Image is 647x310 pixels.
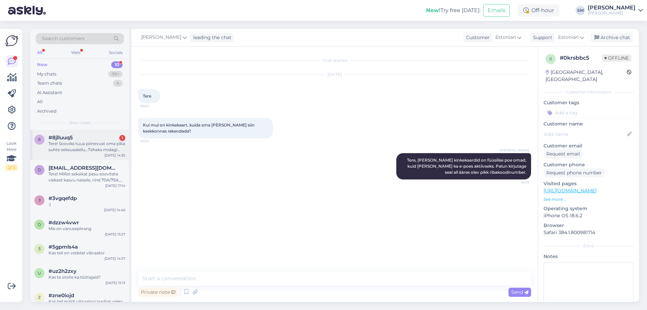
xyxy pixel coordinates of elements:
span: #dzzw4vwr [49,220,79,226]
button: Emails [483,4,510,17]
div: Try free [DATE]: [426,6,481,15]
div: Off-hour [518,4,559,17]
div: Tere! Sooviks tuua põnevust oma pika suhte seksuaalellu…Tahaks midagi millega seksi veel rohkem p... [49,141,125,153]
span: Kui mul on kinkekaart, kuida sma [PERSON_NAME] siin keskkonnas rakendada? [143,122,255,134]
span: Offline [602,54,631,62]
input: Add a tag [544,108,634,118]
span: #5gpmls4a [49,244,78,250]
span: [PERSON_NAME] [500,148,529,153]
p: Operating system [544,205,634,212]
div: Socials [107,48,124,57]
p: Visited pages [544,180,634,187]
div: Archived [37,108,57,115]
div: 10 [111,61,123,68]
div: AI Assistant [37,89,62,96]
div: All [37,98,43,105]
div: [DATE] 15:27 [105,232,125,237]
div: [DATE] 14:57 [104,256,125,261]
div: New [37,61,48,68]
div: Request email [544,149,583,159]
div: 99+ [108,71,123,78]
span: 3 [38,198,41,203]
span: Tere [143,93,151,98]
span: Estonian [558,34,579,41]
span: diannaojala@gmail.com [49,165,119,171]
div: Kas teil on vedelat vibraator [49,250,125,256]
p: Customer email [544,142,634,149]
div: Chat started [138,57,531,63]
span: #zne0iojd [49,292,74,299]
span: New chats [69,120,91,126]
div: SM [576,6,585,15]
b: New! [426,7,440,13]
div: Kas te otsite ka töötajaid? [49,274,125,280]
div: My chats [37,71,56,78]
div: [DATE] [138,72,531,78]
div: Customer information [544,89,634,95]
div: Support [530,34,552,41]
div: :) [49,201,125,207]
span: Search customers [42,35,85,42]
p: Safari 384.1.800981714 [544,229,634,236]
span: [PERSON_NAME] [141,34,181,41]
span: 0 [549,56,552,61]
span: z [38,295,41,300]
span: #3vgqefdp [49,195,77,201]
div: [PERSON_NAME] [588,5,636,10]
div: All [36,48,43,57]
span: Estonian [495,34,516,41]
span: 18:00 [140,139,165,144]
span: #uz2h2zxy [49,268,76,274]
span: d [38,222,41,227]
div: Look Here [5,140,18,171]
p: Browser [544,222,634,229]
p: See more ... [544,196,634,202]
a: [URL][DOMAIN_NAME] [544,188,596,194]
div: Web [70,48,82,57]
div: [DATE] 15:13 [105,280,125,285]
div: Extra [544,243,634,249]
div: 1 [119,135,125,141]
span: u [38,271,41,276]
div: Mis on vanusepiirang [49,226,125,232]
div: Private note [138,288,178,297]
span: #8jlluuq5 [49,135,73,141]
span: d [38,167,41,172]
img: Askly Logo [5,34,18,47]
div: Customer [463,34,490,41]
p: Customer name [544,120,634,128]
input: Add name [544,131,626,138]
p: Notes [544,253,634,260]
span: 18:49 [504,180,529,185]
div: [DATE] 17:14 [105,183,125,188]
a: [PERSON_NAME][PERSON_NAME] [588,5,643,16]
span: Tere, [PERSON_NAME] kinkekaardid on füüsilise poe omad, kuid [PERSON_NAME] ka e-poes aktiivseks. ... [407,158,527,175]
div: 2 / 3 [5,165,18,171]
p: iPhone OS 18.6.2 [544,212,634,219]
div: # 0krsbbc5 [560,54,602,62]
div: [DATE] 14:46 [104,207,125,213]
p: Customer phone [544,161,634,168]
div: Tere! Millist seksikat pesu soovitate väikest kasvu naisele, rind 70A/75A, pikkus 161cm? Soovin a... [49,171,125,183]
div: 4 [113,80,123,87]
div: leading the chat [190,34,232,41]
div: [GEOGRAPHIC_DATA], [GEOGRAPHIC_DATA] [546,69,627,83]
div: [DATE] 14:35 [104,153,125,158]
div: Request phone number [544,168,605,177]
span: Send [511,289,528,295]
span: 8 [38,137,41,142]
div: Team chats [37,80,62,87]
p: Customer tags [544,99,634,106]
span: 5 [38,246,41,251]
span: 18:00 [140,104,165,109]
div: Archive chat [590,33,633,42]
div: [PERSON_NAME] [588,10,636,16]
